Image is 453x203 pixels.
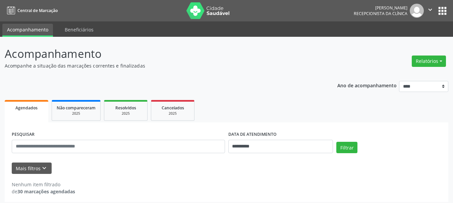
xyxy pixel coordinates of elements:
p: Acompanhe a situação das marcações correntes e finalizadas [5,62,315,69]
p: Ano de acompanhamento [337,81,397,89]
button: Relatórios [412,56,446,67]
label: PESQUISAR [12,129,35,140]
i:  [427,6,434,13]
div: de [12,188,75,195]
span: Recepcionista da clínica [354,11,407,16]
span: Central de Marcação [17,8,58,13]
p: Acompanhamento [5,45,315,62]
a: Beneficiários [60,24,98,35]
div: 2025 [156,111,189,116]
label: DATA DE ATENDIMENTO [228,129,277,140]
button: Filtrar [336,142,357,153]
div: 2025 [57,111,96,116]
button: Mais filtroskeyboard_arrow_down [12,163,52,174]
span: Resolvidos [115,105,136,111]
i: keyboard_arrow_down [41,165,48,172]
span: Não compareceram [57,105,96,111]
span: Agendados [15,105,38,111]
a: Acompanhamento [2,24,53,37]
button: apps [437,5,448,17]
strong: 30 marcações agendadas [17,188,75,195]
a: Central de Marcação [5,5,58,16]
button:  [424,4,437,18]
span: Cancelados [162,105,184,111]
div: Nenhum item filtrado [12,181,75,188]
img: img [410,4,424,18]
div: 2025 [109,111,143,116]
div: [PERSON_NAME] [354,5,407,11]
